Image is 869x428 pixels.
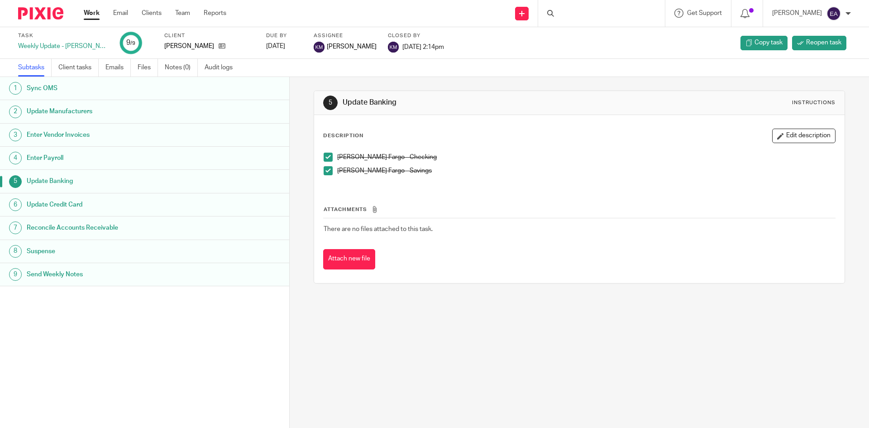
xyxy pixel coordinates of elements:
a: Notes (0) [165,59,198,77]
p: Description [323,132,363,139]
h1: Update Manufacturers [27,105,196,118]
img: svg%3E [388,42,399,53]
p: [PERSON_NAME] Fargo - Checking [337,153,835,162]
p: [PERSON_NAME] [164,42,214,51]
label: Due by [266,32,302,39]
div: 5 [9,175,22,188]
h1: Reconcile Accounts Receivable [27,221,196,235]
a: Email [113,9,128,18]
button: Attach new file [323,249,375,269]
div: 9 [9,268,22,281]
a: Emails [105,59,131,77]
div: Weekly Update - [PERSON_NAME] [18,42,109,51]
span: [PERSON_NAME] [327,42,377,51]
h1: Update Credit Card [27,198,196,212]
label: Closed by [388,32,444,39]
h1: Suspense [27,245,196,258]
p: [PERSON_NAME] Fargo - Savings [337,166,835,175]
div: 3 [9,129,22,141]
small: /9 [130,41,135,46]
div: 6 [9,198,22,211]
span: Reopen task [806,38,841,47]
div: 9 [126,38,135,48]
span: Copy task [754,38,783,47]
div: 7 [9,221,22,234]
div: 8 [9,245,22,258]
img: svg%3E [826,6,841,21]
div: Instructions [792,99,836,106]
h1: Enter Vendor Invoices [27,128,196,142]
span: Attachments [324,207,367,212]
div: [DATE] [266,42,302,51]
a: Clients [142,9,162,18]
a: Audit logs [205,59,239,77]
h1: Send Weekly Notes [27,268,196,281]
div: 4 [9,152,22,164]
a: Work [84,9,100,18]
a: Reports [204,9,226,18]
a: Team [175,9,190,18]
a: Subtasks [18,59,52,77]
h1: Update Banking [343,98,599,107]
a: Reopen task [792,36,846,50]
a: Files [138,59,158,77]
label: Task [18,32,109,39]
img: Pixie [18,7,63,19]
div: 2 [9,106,22,118]
span: [DATE] 2:14pm [402,43,444,50]
span: There are no files attached to this task. [324,226,433,232]
a: Client tasks [58,59,99,77]
p: [PERSON_NAME] [772,9,822,18]
label: Assignee [314,32,377,39]
img: svg%3E [314,42,325,53]
label: Client [164,32,255,39]
span: Get Support [687,10,722,16]
button: Edit description [772,129,836,143]
h1: Sync OMS [27,82,196,95]
div: 5 [323,96,338,110]
div: 1 [9,82,22,95]
a: Copy task [740,36,788,50]
h1: Enter Payroll [27,151,196,165]
h1: Update Banking [27,174,196,188]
